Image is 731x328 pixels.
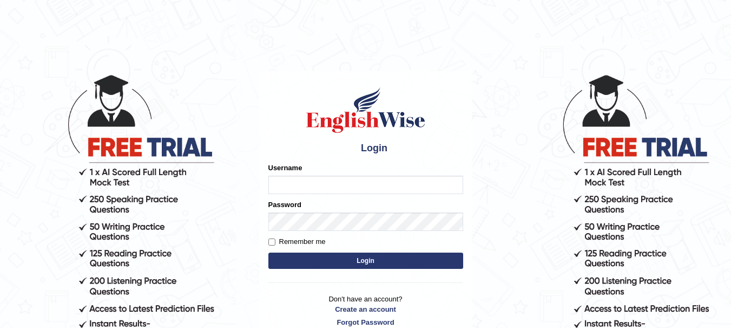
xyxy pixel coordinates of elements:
button: Login [268,253,463,269]
h4: Login [268,140,463,157]
input: Remember me [268,239,275,246]
label: Username [268,163,302,173]
img: Logo of English Wise sign in for intelligent practice with AI [304,86,427,134]
p: Don't have an account? [268,294,463,327]
a: Create an account [268,304,463,314]
label: Password [268,200,301,210]
label: Remember me [268,236,326,247]
a: Forgot Password [268,317,463,327]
